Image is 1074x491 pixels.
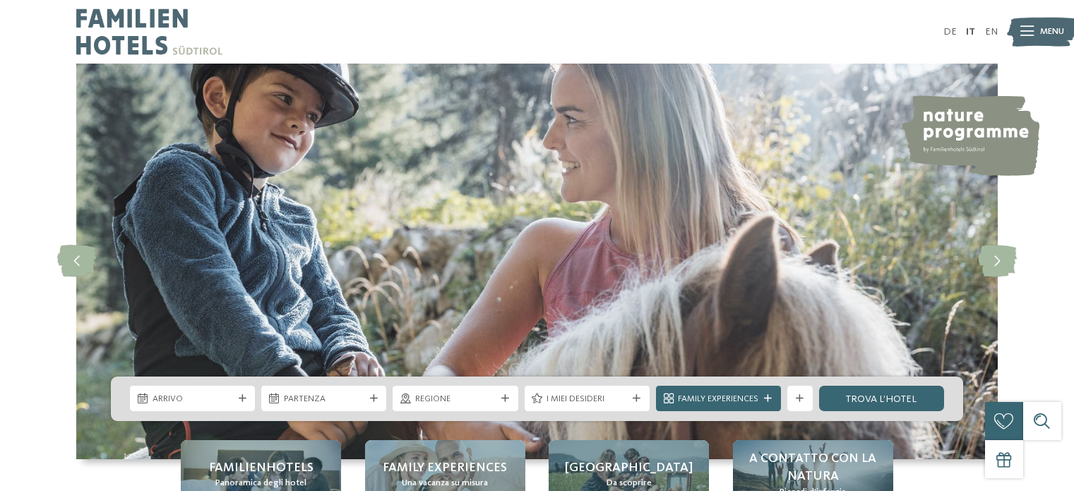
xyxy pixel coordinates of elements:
a: DE [943,27,957,37]
span: Family experiences [383,459,507,477]
a: trova l’hotel [819,386,944,411]
span: A contatto con la natura [746,450,881,485]
span: Arrivo [153,393,233,406]
span: Family Experiences [678,393,758,406]
a: EN [985,27,998,37]
span: Familienhotels [209,459,314,477]
a: IT [966,27,975,37]
span: Da scoprire [607,477,652,490]
img: nature programme by Familienhotels Südtirol [900,95,1039,176]
span: Panoramica degli hotel [215,477,306,490]
span: I miei desideri [547,393,627,406]
span: Una vacanza su misura [402,477,488,490]
span: Partenza [284,393,364,406]
span: [GEOGRAPHIC_DATA] [565,459,693,477]
img: Family hotel Alto Adige: the happy family places! [76,64,998,459]
span: Regione [415,393,496,406]
span: Menu [1040,25,1064,38]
